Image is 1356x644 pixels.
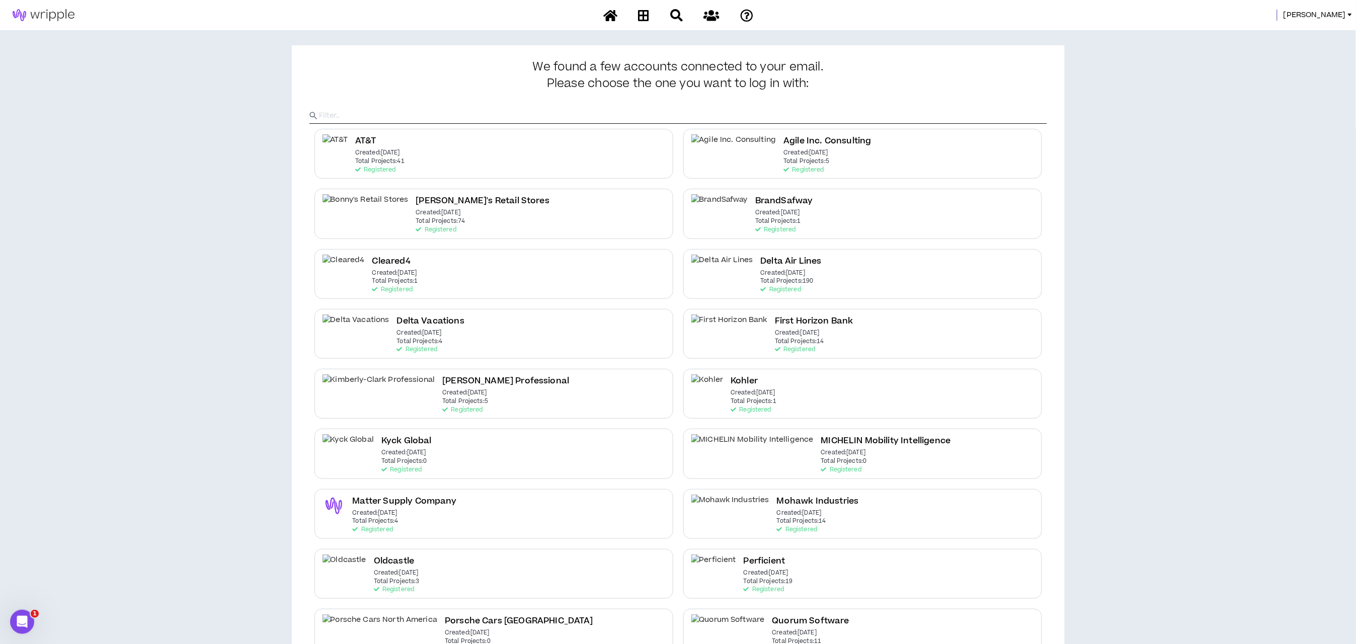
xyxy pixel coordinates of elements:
img: Bonny's Retail Stores [323,194,409,217]
p: Total Projects: 14 [775,338,824,345]
iframe: Intercom live chat [10,610,34,634]
p: Registered [442,407,483,414]
p: Created: [DATE] [353,510,397,517]
span: [PERSON_NAME] [1284,10,1346,21]
p: Total Projects: 1 [372,278,418,285]
h2: Matter Supply Company [353,495,457,508]
p: Registered [761,286,801,293]
p: Created: [DATE] [777,510,822,517]
p: Registered [744,586,784,593]
p: Total Projects: 1 [731,398,776,405]
img: Cleared4 [323,255,365,277]
p: Created: [DATE] [821,449,866,456]
p: Total Projects: 0 [821,458,867,465]
p: Created: [DATE] [374,570,419,577]
p: Total Projects: 5 [442,398,488,405]
p: Created: [DATE] [397,330,442,337]
p: Registered [416,226,456,233]
h2: Kyck Global [381,434,432,448]
img: Delta Vacations [323,314,389,337]
img: Porsche Cars North America [323,614,438,637]
img: Matter Supply Company [323,495,345,517]
p: Registered [777,526,817,533]
p: Total Projects: 4 [353,518,398,525]
p: Created: [DATE] [731,389,775,396]
h2: Mohawk Industries [777,495,859,508]
p: Created: [DATE] [772,629,817,636]
h2: First Horizon Bank [775,314,853,328]
h2: MICHELIN Mobility Intelligence [821,434,951,448]
p: Total Projects: 1 [755,218,801,225]
img: MICHELIN Mobility Intelligence [691,434,814,457]
h2: Kohler [731,374,758,388]
h2: Oldcastle [374,554,414,568]
p: Created: [DATE] [381,449,426,456]
img: Oldcastle [323,554,366,577]
p: Registered [372,286,413,293]
p: Created: [DATE] [442,389,487,396]
img: Mohawk Industries [691,495,769,517]
p: Total Projects: 5 [783,158,829,165]
p: Total Projects: 19 [744,578,793,585]
p: Created: [DATE] [761,270,806,277]
img: Delta Air Lines [691,255,753,277]
h2: Delta Vacations [397,314,464,328]
img: Kyck Global [323,434,374,457]
p: Registered [783,167,824,174]
p: Registered [821,466,861,473]
h3: We found a few accounts connected to your email. [309,60,1047,91]
p: Total Projects: 41 [355,158,405,165]
h2: Delta Air Lines [761,255,822,268]
p: Created: [DATE] [372,270,417,277]
p: Created: [DATE] [755,209,800,216]
p: Total Projects: 0 [381,458,427,465]
img: Quorum Software [691,614,765,637]
span: Please choose the one you want to log in with: [547,77,809,91]
p: Created: [DATE] [416,209,460,216]
p: Registered [731,407,771,414]
h2: [PERSON_NAME]'s Retail Stores [416,194,549,208]
img: First Horizon Bank [691,314,768,337]
p: Created: [DATE] [355,149,400,156]
span: 1 [31,610,39,618]
p: Registered [374,586,414,593]
p: Total Projects: 4 [397,338,443,345]
p: Registered [755,226,795,233]
h2: Quorum Software [772,614,849,628]
img: AT&T [323,134,348,157]
p: Total Projects: 3 [374,578,420,585]
p: Registered [353,526,393,533]
h2: Cleared4 [372,255,411,268]
p: Created: [DATE] [744,570,788,577]
p: Created: [DATE] [783,149,828,156]
p: Created: [DATE] [775,330,820,337]
h2: [PERSON_NAME] Professional [442,374,569,388]
h2: Porsche Cars [GEOGRAPHIC_DATA] [445,614,593,628]
img: Agile Inc. Consulting [691,134,776,157]
p: Registered [397,346,437,353]
img: BrandSafway [691,194,748,217]
p: Registered [775,346,815,353]
p: Total Projects: 190 [761,278,814,285]
p: Registered [381,466,422,473]
img: Kohler [691,374,724,397]
p: Total Projects: 74 [416,218,465,225]
h2: Agile Inc. Consulting [783,134,871,148]
h2: AT&T [355,134,377,148]
h2: Perficient [744,554,785,568]
h2: BrandSafway [755,194,813,208]
p: Registered [355,167,395,174]
p: Total Projects: 14 [777,518,826,525]
p: Created: [DATE] [445,629,490,636]
img: Kimberly-Clark Professional [323,374,435,397]
input: Filter.. [320,108,1047,123]
img: Perficient [691,554,736,577]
